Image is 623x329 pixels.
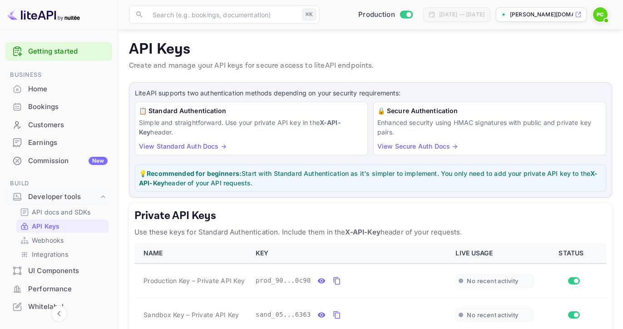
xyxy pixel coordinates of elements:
[28,156,108,166] div: Commission
[256,310,311,319] span: sand_05...6363
[129,60,612,71] p: Create and manage your API keys for secure access to liteAPI endpoints.
[89,157,108,165] div: New
[20,221,105,231] a: API Keys
[377,118,602,137] p: Enhanced security using HMAC signatures with public and private key pairs.
[5,98,112,115] a: Bookings
[377,106,602,116] h6: 🔒 Secure Authentication
[139,106,364,116] h6: 📋 Standard Authentication
[147,169,242,177] strong: Recommended for beginners:
[20,235,105,245] a: Webhooks
[143,276,245,285] span: Production Key – Private API Key
[5,116,112,134] div: Customers
[345,228,380,236] strong: X-API-Key
[5,134,112,152] div: Earnings
[302,9,316,20] div: ⌘K
[5,152,112,169] a: CommissionNew
[28,120,108,130] div: Customers
[134,227,607,238] p: Use these keys for Standard Authentication. Include them in the header of your requests.
[143,310,239,319] span: Sandbox Key – Private API Key
[147,5,299,24] input: Search (e.g. bookings, documentation)
[139,119,341,136] strong: X-API-Key
[467,311,518,319] span: No recent activity
[20,207,105,217] a: API docs and SDKs
[593,7,608,22] img: Peter Coakley
[28,84,108,95] div: Home
[28,138,108,148] div: Earnings
[5,179,112,189] span: Build
[539,243,607,264] th: STATUS
[5,262,112,280] div: UI Components
[51,305,67,322] button: Collapse navigation
[28,192,99,202] div: Developer tools
[32,235,64,245] p: Webhooks
[5,298,112,315] a: Whitelabel
[16,219,109,233] div: API Keys
[5,280,112,297] a: Performance
[5,262,112,279] a: UI Components
[7,7,80,22] img: LiteAPI logo
[134,209,607,223] h5: Private API Keys
[20,249,105,259] a: Integrations
[16,205,109,219] div: API docs and SDKs
[5,80,112,98] div: Home
[5,280,112,298] div: Performance
[467,277,518,285] span: No recent activity
[250,243,450,264] th: KEY
[16,248,109,261] div: Integrations
[28,46,108,57] a: Getting started
[5,70,112,80] span: Business
[32,249,68,259] p: Integrations
[5,189,112,205] div: Developer tools
[355,10,416,20] div: Switch to Sandbox mode
[139,118,364,137] p: Simple and straightforward. Use your private API key in the header.
[5,42,112,61] div: Getting started
[28,266,108,276] div: UI Components
[5,80,112,97] a: Home
[139,169,598,187] strong: X-API-Key
[5,116,112,133] a: Customers
[28,302,108,312] div: Whitelabel
[5,152,112,170] div: CommissionNew
[377,142,458,150] a: View Secure Auth Docs →
[5,134,112,151] a: Earnings
[139,169,602,188] p: 💡 Start with Standard Authentication as it's simpler to implement. You only need to add your priv...
[256,276,311,285] span: prod_90...0c90
[358,10,395,20] span: Production
[32,221,59,231] p: API Keys
[450,243,539,264] th: LIVE USAGE
[16,234,109,247] div: Webhooks
[32,207,91,217] p: API docs and SDKs
[5,98,112,116] div: Bookings
[139,142,227,150] a: View Standard Auth Docs →
[134,243,250,264] th: NAME
[28,284,108,294] div: Performance
[5,298,112,316] div: Whitelabel
[439,10,485,19] div: [DATE] — [DATE]
[28,102,108,112] div: Bookings
[510,10,573,19] p: [PERSON_NAME][DOMAIN_NAME]...
[135,88,606,98] p: LiteAPI supports two authentication methods depending on your security requirements:
[129,40,612,59] p: API Keys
